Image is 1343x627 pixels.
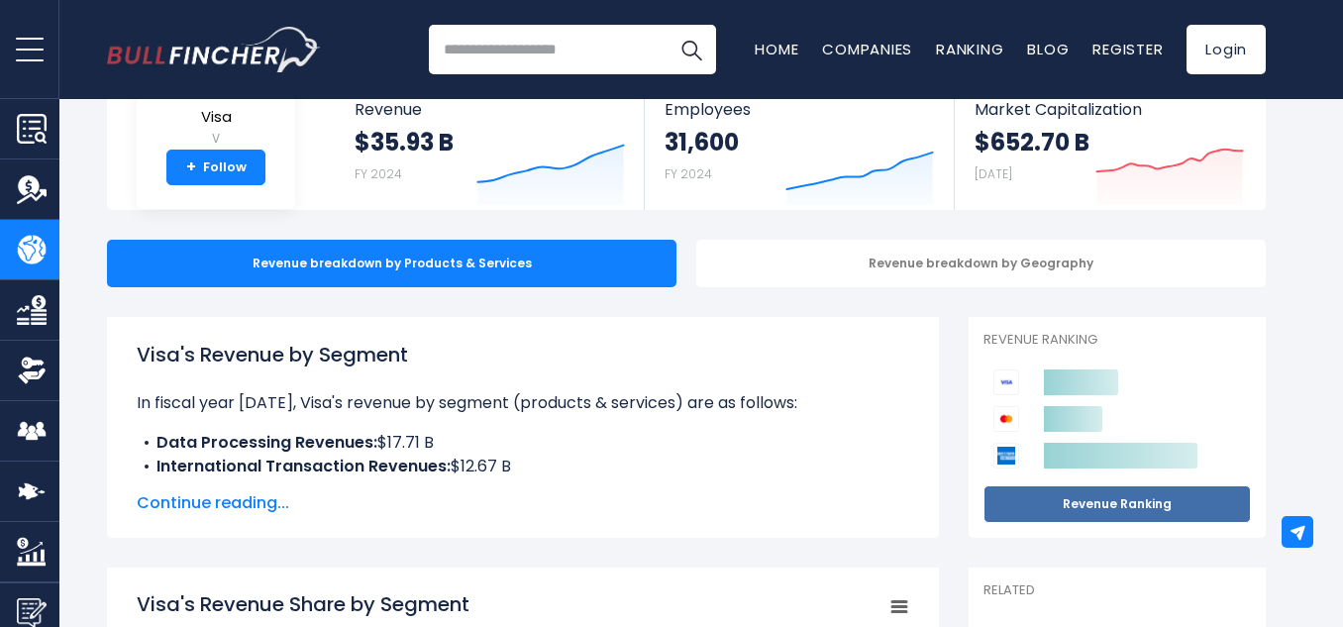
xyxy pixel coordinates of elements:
img: Ownership [17,356,47,385]
span: Market Capitalization [975,100,1244,119]
button: Search [667,25,716,74]
h1: Visa's Revenue by Segment [137,340,909,369]
img: American Express Company competitors logo [993,443,1019,469]
a: Companies [822,39,912,59]
img: Visa competitors logo [993,369,1019,395]
small: FY 2024 [665,165,712,182]
a: Login [1187,25,1266,74]
span: Employees [665,100,933,119]
a: Revenue Ranking [983,485,1251,523]
div: Revenue breakdown by Geography [696,240,1266,287]
strong: 31,600 [665,127,739,157]
a: Register [1092,39,1163,59]
span: Revenue [355,100,625,119]
b: International Transaction Revenues: [156,455,451,477]
a: +Follow [166,150,265,185]
span: Visa [181,109,251,126]
small: V [181,130,251,148]
tspan: Visa's Revenue Share by Segment [137,590,469,618]
a: Employees 31,600 FY 2024 [645,82,953,210]
span: Continue reading... [137,491,909,515]
small: FY 2024 [355,165,402,182]
strong: $652.70 B [975,127,1089,157]
a: Go to homepage [107,27,320,72]
li: $12.67 B [137,455,909,478]
strong: $35.93 B [355,127,454,157]
a: Blog [1027,39,1069,59]
img: Bullfincher logo [107,27,321,72]
a: Ranking [936,39,1003,59]
p: Revenue Ranking [983,332,1251,349]
div: Revenue breakdown by Products & Services [107,240,676,287]
strong: + [186,158,196,176]
li: $17.71 B [137,431,909,455]
img: Mastercard Incorporated competitors logo [993,406,1019,432]
b: Data Processing Revenues: [156,431,377,454]
p: In fiscal year [DATE], Visa's revenue by segment (products & services) are as follows: [137,391,909,415]
small: [DATE] [975,165,1012,182]
a: Home [755,39,798,59]
a: Market Capitalization $652.70 B [DATE] [955,82,1264,210]
p: Related [983,582,1251,599]
a: Revenue $35.93 B FY 2024 [335,82,645,210]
